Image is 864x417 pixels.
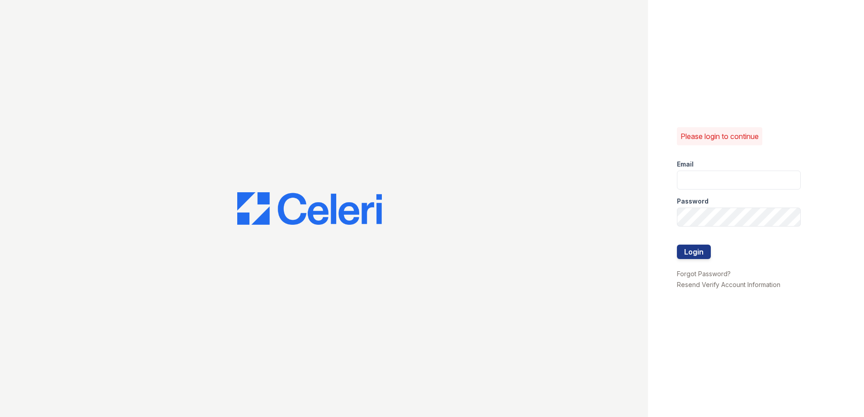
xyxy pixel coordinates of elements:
label: Email [677,160,694,169]
button: Login [677,245,711,259]
label: Password [677,197,709,206]
img: CE_Logo_Blue-a8612792a0a2168367f1c8372b55b34899dd931a85d93a1a3d3e32e68fde9ad4.png [237,192,382,225]
a: Forgot Password? [677,270,731,278]
p: Please login to continue [681,131,759,142]
a: Resend Verify Account Information [677,281,780,288]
